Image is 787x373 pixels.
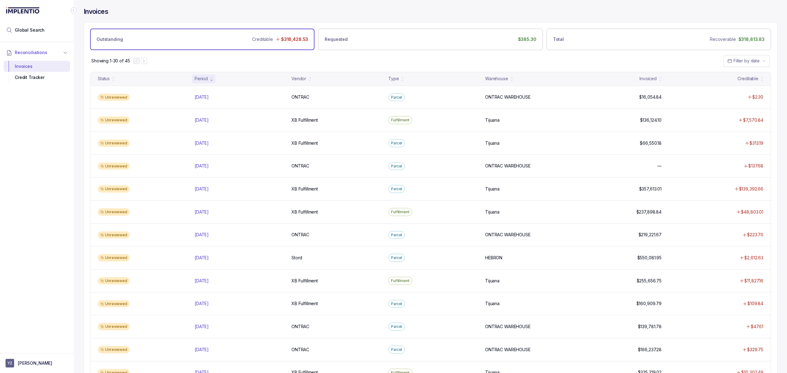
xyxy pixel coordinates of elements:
[15,27,45,33] span: Global Search
[749,140,763,146] p: $313.19
[195,255,209,261] p: [DATE]
[485,94,531,100] p: ONTRAC WAREHOUSE
[638,347,662,353] p: $166,237.28
[639,76,657,82] div: Invoiced
[391,255,402,261] p: Parcel
[195,300,209,307] p: [DATE]
[291,117,318,123] p: XB Fulfillment
[739,186,763,192] p: $139,392.66
[91,58,130,64] p: Showing 1-30 of 45
[6,359,68,367] button: User initials[PERSON_NAME]
[391,324,402,330] p: Parcel
[98,346,130,353] div: Unreviewed
[485,163,531,169] p: ONTRAC WAREHOUSE
[485,186,500,192] p: Tijuana
[657,163,662,169] p: —
[391,140,402,146] p: Parcel
[639,94,662,100] p: $16,054.84
[637,278,662,284] p: $255,656.75
[98,94,130,101] div: Unreviewed
[741,209,763,215] p: $48,803.01
[98,208,130,216] div: Unreviewed
[195,94,209,100] p: [DATE]
[195,163,209,169] p: [DATE]
[291,232,309,238] p: ONTRAC
[98,185,130,193] div: Unreviewed
[738,76,758,82] div: Creditable
[4,60,70,84] div: Reconciliations
[747,347,763,353] p: $329.75
[636,209,662,215] p: $237,898.84
[485,209,500,215] p: Tijuana
[291,300,318,307] p: XB Fulfillment
[291,209,318,215] p: XB Fulfillment
[195,76,208,82] div: Period
[391,347,402,353] p: Parcel
[291,94,309,100] p: ONTRAC
[252,36,273,42] p: Creditable
[291,347,309,353] p: ONTRAC
[291,186,318,192] p: XB Fulfillment
[9,72,65,83] div: Credit Tracker
[485,232,531,238] p: ONTRAC WAREHOUSE
[291,140,318,146] p: XB Fulfillment
[9,61,65,72] div: Invoices
[391,278,409,284] p: Fulfillment
[98,231,130,239] div: Unreviewed
[91,58,130,64] div: Remaining page entries
[640,117,662,123] p: $136,124.10
[6,359,14,367] span: User initials
[752,94,763,100] p: $2.30
[291,163,309,169] p: ONTRAC
[744,255,763,261] p: $2,612.63
[98,323,130,330] div: Unreviewed
[195,209,209,215] p: [DATE]
[98,254,130,261] div: Unreviewed
[141,58,147,64] button: Next Page
[391,232,402,238] p: Parcel
[734,58,760,63] span: Filter by date
[485,278,500,284] p: Tijuana
[485,140,500,146] p: Tijuana
[4,46,70,59] button: Reconciliations
[485,117,500,123] p: Tijuana
[98,76,110,82] div: Status
[638,324,662,330] p: $139,781.78
[727,58,760,64] search: Date Range Picker
[640,140,662,146] p: $66,550.18
[291,324,309,330] p: ONTRAC
[391,301,402,307] p: Parcel
[291,76,306,82] div: Vendor
[98,277,130,285] div: Unreviewed
[98,116,130,124] div: Unreviewed
[98,163,130,170] div: Unreviewed
[195,117,209,123] p: [DATE]
[391,186,402,192] p: Parcel
[195,232,209,238] p: [DATE]
[747,232,763,238] p: $223.70
[388,76,399,82] div: Type
[748,163,763,169] p: $137.68
[98,300,130,308] div: Unreviewed
[281,36,308,42] p: $318,428.53
[639,232,662,238] p: $219,221.67
[391,94,402,100] p: Parcel
[391,209,409,215] p: Fulfillment
[195,347,209,353] p: [DATE]
[195,278,209,284] p: [DATE]
[18,360,52,366] p: [PERSON_NAME]
[710,36,736,42] p: Recoverable
[485,76,508,82] div: Warehouse
[195,140,209,146] p: [DATE]
[747,300,763,307] p: $109.84
[637,255,662,261] p: $550,081.95
[485,324,531,330] p: ONTRAC WAREHOUSE
[291,278,318,284] p: XB Fulfillment
[291,255,302,261] p: Stord
[15,49,47,56] span: Reconciliations
[636,300,662,307] p: $160,909.79
[391,117,409,123] p: Fulfillment
[639,186,662,192] p: $357,613.01
[98,139,130,147] div: Unreviewed
[723,55,770,67] button: Date Range Picker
